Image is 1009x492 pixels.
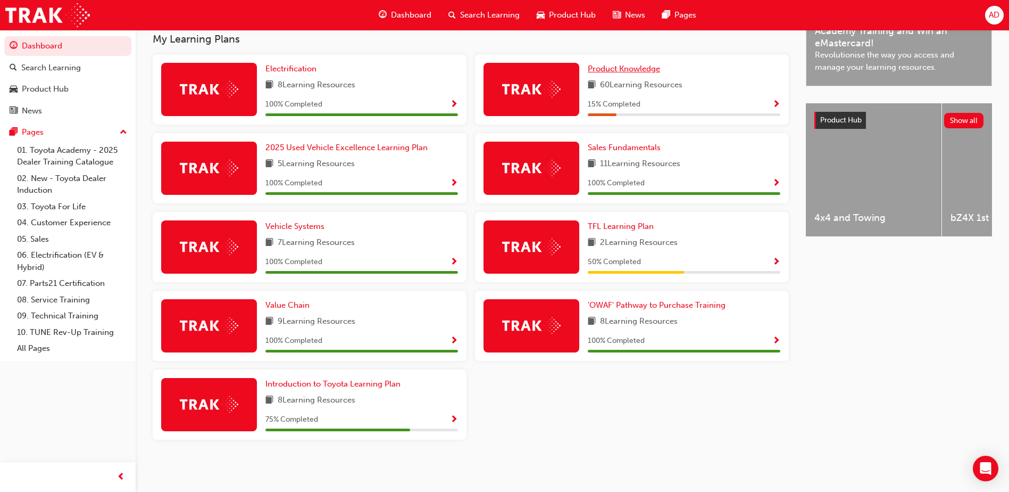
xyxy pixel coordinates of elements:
span: search-icon [448,9,456,22]
a: Product Knowledge [588,63,664,75]
span: Vehicle Systems [265,222,324,231]
span: book-icon [588,315,596,329]
a: search-iconSearch Learning [440,4,528,26]
span: 8 Learning Resources [600,315,678,329]
a: 02. New - Toyota Dealer Induction [13,170,131,199]
span: guage-icon [10,42,18,51]
span: 2 Learning Resources [600,236,678,250]
span: 9 Learning Resources [278,315,355,329]
a: Product HubShow all [814,112,983,129]
button: Show Progress [772,334,780,348]
span: search-icon [10,63,17,73]
span: book-icon [588,236,596,250]
span: Value Chain [265,300,310,310]
a: 10. TUNE Rev-Up Training [13,324,131,341]
span: Electrification [265,64,316,73]
a: car-iconProduct Hub [528,4,604,26]
button: Show all [944,113,984,128]
a: 08. Service Training [13,292,131,308]
span: 75 % Completed [265,414,318,426]
img: Trak [502,160,561,176]
span: 4x4 and Towing [814,212,933,224]
span: 'OWAF' Pathway to Purchase Training [588,300,726,310]
button: Show Progress [450,413,458,427]
div: Open Intercom Messenger [973,456,998,481]
span: Show Progress [450,337,458,346]
span: Show Progress [450,415,458,425]
button: Show Progress [450,334,458,348]
button: Show Progress [450,98,458,111]
img: Trak [502,239,561,255]
button: Show Progress [772,98,780,111]
img: Trak [180,81,238,97]
a: Sales Fundamentals [588,142,665,154]
span: 100 % Completed [265,99,322,111]
button: Show Progress [450,256,458,269]
span: Show Progress [772,337,780,346]
img: Trak [502,317,561,334]
a: All Pages [13,340,131,357]
span: Show Progress [772,100,780,110]
a: 06. Electrification (EV & Hybrid) [13,247,131,275]
a: 'OWAF' Pathway to Purchase Training [588,299,730,311]
span: Show Progress [772,258,780,267]
span: Introduction to Toyota Learning Plan [265,379,401,389]
span: Product Hub [549,9,596,21]
a: 01. Toyota Academy - 2025 Dealer Training Catalogue [13,142,131,170]
a: 04. Customer Experience [13,215,131,231]
button: Show Progress [772,256,780,269]
span: 100 % Completed [588,177,645,190]
span: up-icon [120,126,127,140]
span: 5 Learning Resources [278,158,355,171]
span: Product Hub [820,116,862,125]
span: Dashboard [391,9,431,21]
a: Introduction to Toyota Learning Plan [265,378,405,390]
button: Show Progress [450,177,458,190]
a: 07. Parts21 Certification [13,275,131,292]
span: car-icon [537,9,545,22]
span: 8 Learning Resources [278,79,355,92]
span: book-icon [265,315,273,329]
span: news-icon [10,106,18,116]
span: 8 Learning Resources [278,394,355,407]
span: Help Shape the Future of Toyota Academy Training and Win an eMastercard! [815,13,983,50]
img: Trak [180,317,238,334]
a: 09. Technical Training [13,308,131,324]
span: Pages [674,9,696,21]
img: Trak [180,239,238,255]
div: Search Learning [21,62,81,74]
span: Sales Fundamentals [588,143,661,152]
a: TFL Learning Plan [588,220,658,233]
a: Electrification [265,63,321,75]
a: pages-iconPages [654,4,705,26]
span: 100 % Completed [265,256,322,268]
div: News [22,105,42,117]
span: Show Progress [450,258,458,267]
h3: My Learning Plans [153,33,789,45]
span: prev-icon [117,471,125,484]
span: AD [989,9,999,21]
img: Trak [180,160,238,176]
span: 11 Learning Resources [600,158,680,171]
span: book-icon [265,236,273,250]
a: 05. Sales [13,231,131,248]
span: Show Progress [772,179,780,188]
img: Trak [5,3,90,27]
span: 100 % Completed [588,335,645,347]
span: news-icon [613,9,621,22]
span: book-icon [265,394,273,407]
span: 100 % Completed [265,177,322,190]
span: car-icon [10,85,18,94]
span: Show Progress [450,179,458,188]
button: AD [985,6,1004,24]
span: book-icon [265,79,273,92]
a: 4x4 and Towing [806,103,941,236]
span: TFL Learning Plan [588,222,654,231]
button: Pages [4,122,131,142]
span: Revolutionise the way you access and manage your learning resources. [815,49,983,73]
a: Vehicle Systems [265,220,329,233]
a: Product Hub [4,79,131,99]
span: 60 Learning Resources [600,79,682,92]
span: 2025 Used Vehicle Excellence Learning Plan [265,143,428,152]
a: 2025 Used Vehicle Excellence Learning Plan [265,142,432,154]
